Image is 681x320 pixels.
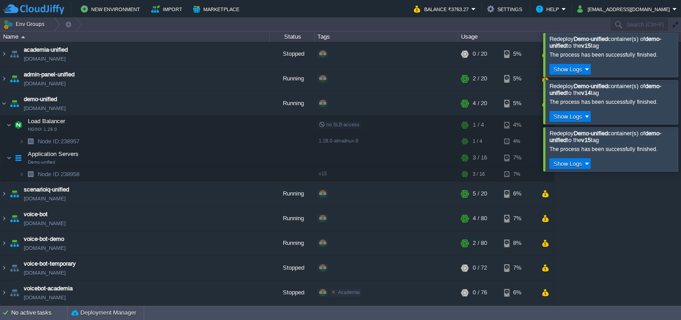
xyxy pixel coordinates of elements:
img: AMDAwAAAACH5BAEAAAAALAAAAAABAAEAAAICRAEAOw== [8,206,21,231]
img: AMDAwAAAACH5BAEAAAAALAAAAAABAAEAAAICRAEAOw== [0,91,8,116]
img: AMDAwAAAACH5BAEAAAAALAAAAAABAAEAAAICRAEAOw== [21,36,25,38]
span: Demo-unified [28,160,55,165]
img: AMDAwAAAACH5BAEAAAAALAAAAAABAAEAAAICRAEAOw== [8,231,21,255]
div: 7% [504,167,533,181]
div: Running [270,182,315,206]
a: [DOMAIN_NAME] [24,219,66,228]
img: AMDAwAAAACH5BAEAAAAALAAAAAABAAEAAAICRAEAOw== [24,167,37,181]
div: Name [1,31,269,42]
a: [DOMAIN_NAME] [24,79,66,88]
div: 8% [504,231,533,255]
img: AMDAwAAAACH5BAEAAAAALAAAAAABAAEAAAICRAEAOw== [0,206,8,231]
div: The process has been successfully finished. [549,98,676,106]
a: [DOMAIN_NAME] [24,293,66,302]
div: Status [270,31,314,42]
img: AMDAwAAAACH5BAEAAAAALAAAAAABAAEAAAICRAEAOw== [6,149,12,167]
button: Env Groups [3,18,48,31]
button: Show Logs [551,65,585,73]
button: Marketplace [193,4,242,14]
b: v14 [581,89,591,96]
div: Running [270,91,315,116]
img: AMDAwAAAACH5BAEAAAAALAAAAAABAAEAAAICRAEAOw== [0,256,8,280]
div: 1 / 4 [473,134,482,148]
b: demo-unified [549,83,661,96]
img: AMDAwAAAACH5BAEAAAAALAAAAAABAAEAAAICRAEAOw== [0,42,8,66]
span: 238957 [37,138,81,145]
div: Running [270,231,315,255]
span: Load Balancer [27,117,66,125]
b: demo-unified [549,130,661,143]
button: Help [536,4,562,14]
img: AMDAwAAAACH5BAEAAAAALAAAAAABAAEAAAICRAEAOw== [8,67,21,91]
b: demo-unified [549,36,661,49]
div: Tags [315,31,458,42]
b: v15 [581,137,591,143]
div: 2 / 80 [473,231,487,255]
a: voice-bot-demo [24,235,64,244]
img: AMDAwAAAACH5BAEAAAAALAAAAAABAAEAAAICRAEAOw== [0,280,8,305]
img: AMDAwAAAACH5BAEAAAAALAAAAAABAAEAAAICRAEAOw== [12,116,25,134]
div: 0 / 76 [473,280,487,305]
a: Application ServersDemo-unified [27,151,80,157]
div: 5% [504,42,533,66]
span: Node ID: [38,171,61,178]
img: AMDAwAAAACH5BAEAAAAALAAAAAABAAEAAAICRAEAOw== [8,182,21,206]
span: no SLB access [319,122,360,127]
div: No active tasks [11,306,67,320]
div: 5 / 20 [473,182,487,206]
img: AMDAwAAAACH5BAEAAAAALAAAAAABAAEAAAICRAEAOw== [19,167,24,181]
div: The process has been successfully finished. [549,51,676,58]
div: 4 / 80 [473,206,487,231]
a: [DOMAIN_NAME] [24,268,66,277]
b: Demo-unified [574,83,608,89]
img: AMDAwAAAACH5BAEAAAAALAAAAAABAAEAAAICRAEAOw== [8,42,21,66]
img: AMDAwAAAACH5BAEAAAAALAAAAAABAAEAAAICRAEAOw== [0,182,8,206]
a: [DOMAIN_NAME] [24,244,66,253]
img: AMDAwAAAACH5BAEAAAAALAAAAAABAAEAAAICRAEAOw== [8,256,21,280]
div: 5% [504,91,533,116]
span: Node ID: [38,138,61,145]
a: scenarioiq-unified [24,185,69,194]
img: AMDAwAAAACH5BAEAAAAALAAAAAABAAEAAAICRAEAOw== [6,116,12,134]
button: Show Logs [551,160,585,168]
a: Load BalancerNGINX 1.28.0 [27,118,66,124]
button: Show Logs [551,112,585,120]
img: AMDAwAAAACH5BAEAAAAALAAAAAABAAEAAAICRAEAOw== [8,280,21,305]
div: Running [270,206,315,231]
a: [DOMAIN_NAME] [24,54,66,63]
span: NGINX 1.28.0 [28,127,57,132]
div: The process has been successfully finished. [549,146,676,153]
img: AMDAwAAAACH5BAEAAAAALAAAAAABAAEAAAICRAEAOw== [0,231,8,255]
img: CloudJiffy [3,4,64,15]
button: Balance ₹3763.27 [414,4,471,14]
b: v15 [581,42,591,49]
span: v15 [319,171,327,176]
b: Demo-unified [574,36,608,42]
span: voice-bot [24,210,48,219]
a: Node ID:238957 [37,138,81,145]
button: Deployment Manager [71,308,136,317]
a: admin-panel-unified [24,70,75,79]
img: AMDAwAAAACH5BAEAAAAALAAAAAABAAEAAAICRAEAOw== [0,67,8,91]
span: Academia [338,289,360,295]
div: 4 / 20 [473,91,487,116]
iframe: chat widget [643,284,672,311]
a: demo-unified [24,95,57,104]
img: AMDAwAAAACH5BAEAAAAALAAAAAABAAEAAAICRAEAOw== [19,134,24,148]
div: 6% [504,182,533,206]
img: AMDAwAAAACH5BAEAAAAALAAAAAABAAEAAAICRAEAOw== [24,134,37,148]
span: 1.28.0-almalinux-9 [319,138,358,143]
div: 7% [504,256,533,280]
a: academia-unified [24,45,68,54]
img: AMDAwAAAACH5BAEAAAAALAAAAAABAAEAAAICRAEAOw== [12,149,25,167]
span: Redeploy container(s) of to the tag [549,83,661,96]
div: 3 / 16 [473,167,485,181]
div: Stopped [270,42,315,66]
button: Settings [487,4,525,14]
a: [DOMAIN_NAME] [24,194,66,203]
button: New Environment [81,4,143,14]
span: Application Servers [27,150,80,158]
